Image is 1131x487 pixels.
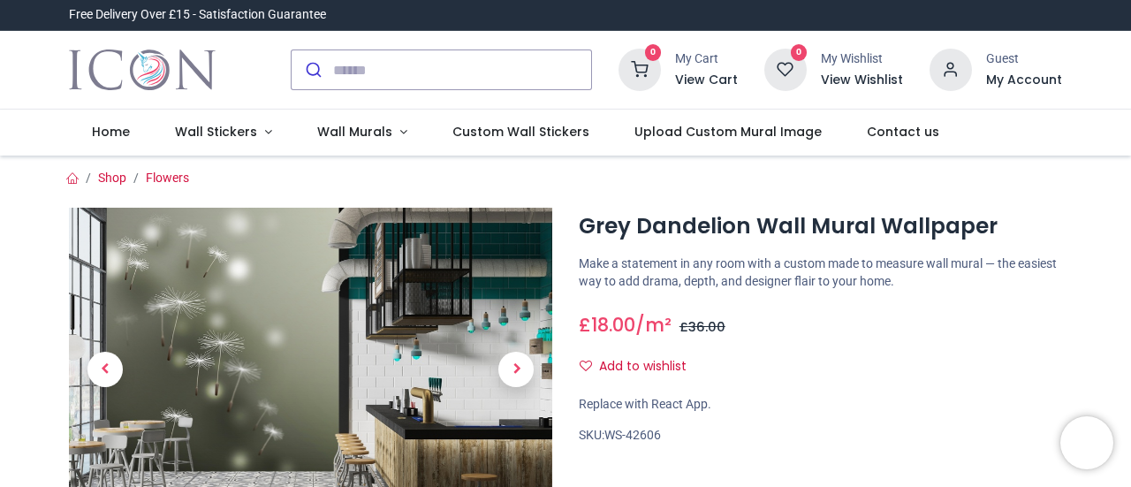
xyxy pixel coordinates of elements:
div: My Wishlist [821,50,903,68]
div: Guest [986,50,1062,68]
sup: 0 [791,44,808,61]
a: View Wishlist [821,72,903,89]
sup: 0 [645,44,662,61]
a: My Account [986,72,1062,89]
span: £ [679,318,725,336]
span: £ [579,312,635,338]
a: Wall Murals [294,110,429,156]
iframe: Customer reviews powered by Trustpilot [691,6,1062,24]
button: Submit [292,50,333,89]
div: SKU: [579,427,1062,445]
a: Next [480,256,552,483]
a: Logo of Icon Wall Stickers [69,45,215,95]
h1: Grey Dandelion Wall Mural Wallpaper [579,211,1062,241]
div: My Cart [675,50,738,68]
span: Next [498,352,534,387]
a: Wall Stickers [153,110,295,156]
span: Contact us [867,123,939,141]
span: Home [92,123,130,141]
span: Wall Stickers [175,123,257,141]
a: Flowers [146,171,189,185]
span: 36.00 [688,318,725,336]
a: View Cart [675,72,738,89]
span: Wall Murals [317,123,392,141]
iframe: Brevo live chat [1060,416,1113,469]
a: Previous [69,256,141,483]
span: /m² [635,312,672,338]
div: Free Delivery Over £15 - Satisfaction Guarantee [69,6,326,24]
img: Icon Wall Stickers [69,45,215,95]
a: 0 [764,62,807,76]
a: 0 [619,62,661,76]
span: Custom Wall Stickers [452,123,589,141]
p: Make a statement in any room with a custom made to measure wall mural — the easiest way to add dr... [579,255,1062,290]
a: Shop [98,171,126,185]
span: Previous [87,352,123,387]
button: Add to wishlistAdd to wishlist [579,352,702,382]
span: 18.00 [591,312,635,338]
div: Replace with React App. [579,396,1062,414]
i: Add to wishlist [580,360,592,372]
span: Upload Custom Mural Image [634,123,822,141]
span: WS-42606 [604,428,661,442]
